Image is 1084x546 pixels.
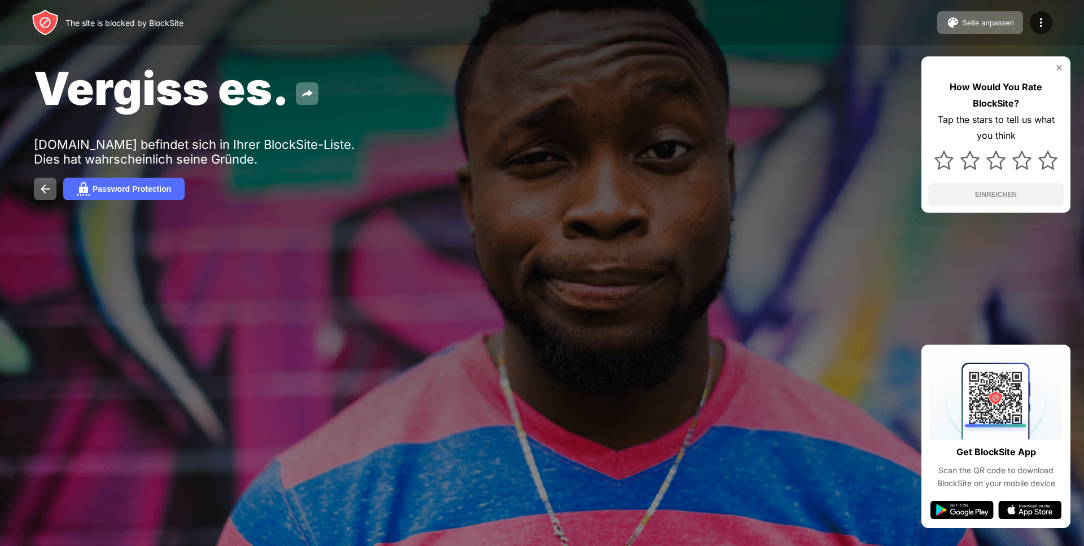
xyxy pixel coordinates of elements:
img: star.svg [1038,151,1057,170]
img: qrcode.svg [930,354,1061,439]
button: EINREICHEN [928,183,1064,206]
img: rate-us-close.svg [1055,63,1064,72]
img: header-logo.svg [32,9,59,36]
div: Seite anpassen [962,19,1014,27]
img: star.svg [1012,151,1031,170]
img: app-store.svg [998,501,1061,519]
img: google-play.svg [930,501,994,519]
div: How Would You Rate BlockSite? [928,79,1064,112]
div: Password Protection [93,184,171,193]
button: Seite anpassen [937,11,1023,34]
div: Tap the stars to tell us what you think [928,112,1064,144]
div: [DOMAIN_NAME] befindet sich in Ihrer BlockSite-Liste. Dies hat wahrscheinlich seine Gründe. [34,137,383,166]
img: pallet.svg [946,16,960,29]
img: password.svg [77,182,90,196]
img: share.svg [300,87,314,100]
span: Vergiss es. [34,61,289,116]
div: Get BlockSite App [956,444,1036,460]
div: Scan the QR code to download BlockSite on your mobile device [930,464,1061,490]
img: star.svg [934,151,954,170]
img: star.svg [986,151,1006,170]
div: The site is blocked by BlockSite [65,18,183,28]
img: star.svg [960,151,980,170]
button: Password Protection [63,178,185,200]
img: back.svg [38,182,52,196]
img: menu-icon.svg [1034,16,1048,29]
